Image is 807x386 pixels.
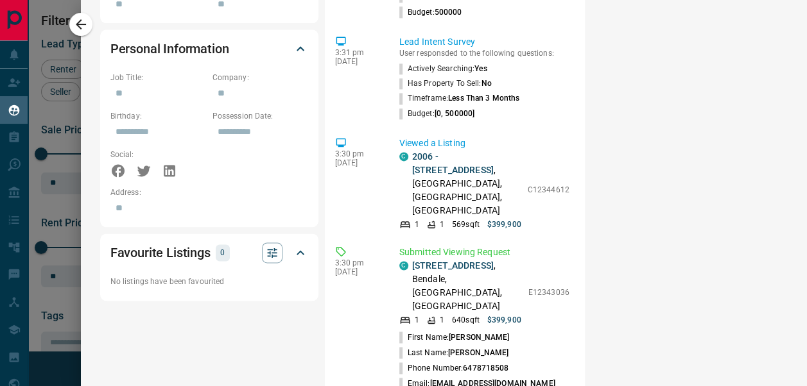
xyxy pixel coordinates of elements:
p: , Bendale, [GEOGRAPHIC_DATA], [GEOGRAPHIC_DATA] [412,259,522,313]
p: Company: [213,72,308,83]
p: Phone Number: [399,362,509,374]
div: condos.ca [399,261,408,270]
div: condos.ca [399,152,408,161]
p: 1 [440,314,444,326]
p: actively searching : [399,63,487,74]
h2: Favourite Listings [110,242,211,263]
span: No [481,79,491,88]
p: 569 sqft [452,219,480,230]
p: timeframe : [399,93,520,104]
p: , [GEOGRAPHIC_DATA], [GEOGRAPHIC_DATA], [GEOGRAPHIC_DATA] [412,150,521,217]
p: Budget : [399,6,462,18]
span: 500000 [435,8,462,17]
p: 3:30 pm [335,149,380,158]
p: 1 [415,314,419,326]
p: 1 [415,219,419,230]
p: [DATE] [335,57,380,66]
p: 3:30 pm [335,258,380,267]
p: Last Name: [399,347,509,358]
p: Lead Intent Survey [399,35,569,49]
p: Social: [110,149,206,160]
h2: Personal Information [110,38,229,59]
p: Possession Date: [213,110,308,122]
p: E12343036 [528,287,569,298]
div: Personal Information [110,33,308,64]
a: [STREET_ADDRESS] [412,260,494,271]
span: Less than 3 months [448,94,519,103]
p: User responsded to the following questions: [399,49,569,58]
a: 2006 - [STREET_ADDRESS] [412,151,494,175]
p: C12344612 [528,184,569,196]
p: 1 [440,219,444,230]
p: 0 [220,246,226,260]
p: 3:31 pm [335,48,380,57]
p: No listings have been favourited [110,276,308,287]
p: budget : [399,108,474,119]
span: [0, 500000] [435,109,474,118]
p: First Name: [399,331,510,343]
p: $399,900 [487,219,521,230]
p: Job Title: [110,72,206,83]
p: $399,900 [487,314,521,326]
span: 6478718508 [463,364,508,373]
span: [PERSON_NAME] [448,348,508,357]
p: [DATE] [335,267,380,276]
span: [PERSON_NAME] [449,333,509,342]
p: [DATE] [335,158,380,167]
p: Birthday: [110,110,206,122]
p: Address: [110,187,308,198]
span: Yes [474,64,487,73]
p: has property to sell : [399,78,492,89]
div: Favourite Listings0 [110,237,308,268]
p: Submitted Viewing Request [399,246,569,259]
p: 640 sqft [452,314,480,326]
p: Viewed a Listing [399,137,569,150]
